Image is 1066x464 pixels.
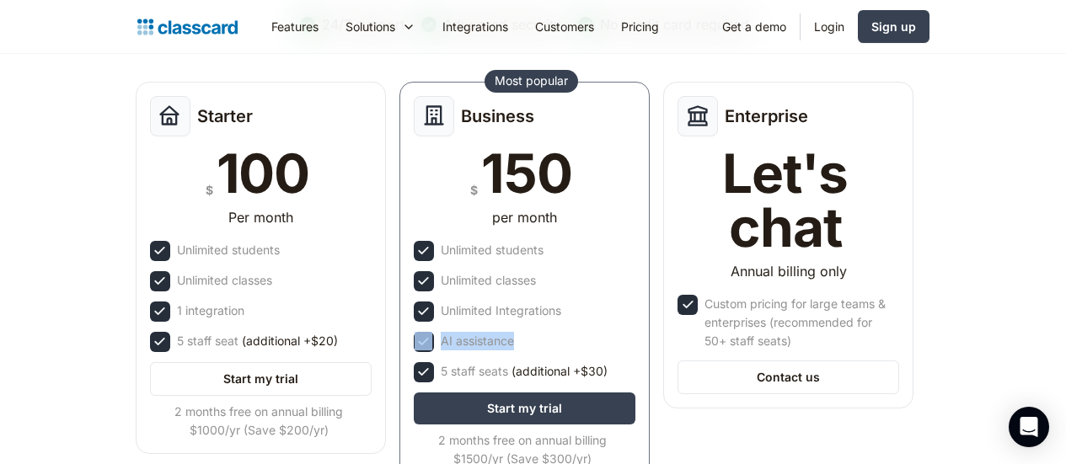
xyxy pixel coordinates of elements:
div: 150 [481,147,571,200]
div: Custom pricing for large teams & enterprises (recommended for 50+ staff seats) [704,295,896,350]
a: home [137,15,238,39]
div: per month [492,207,557,227]
div: Let's chat [678,147,892,254]
div: Solutions [346,18,395,35]
div: 100 [217,147,309,200]
h2: Enterprise [725,106,808,126]
span: (additional +$30) [512,362,608,381]
div: Per month [228,207,293,227]
div: Sign up [871,18,916,35]
div: Open Intercom Messenger [1009,407,1049,447]
a: Contact us [678,360,899,394]
div: Unlimited students [441,241,544,259]
div: Annual billing only [731,261,847,281]
h2: Business [461,106,534,126]
a: Customers [522,8,608,45]
div: 2 months free on annual billing $1000/yr (Save $200/yr) [150,403,368,440]
span: (additional +$20) [242,332,338,350]
a: Start my trial [414,392,635,424]
div: 5 staff seat [177,332,338,350]
a: Integrations [429,8,522,45]
div: Unlimited Integrations [441,301,561,320]
div: Unlimited classes [177,271,272,290]
a: Sign up [858,10,929,43]
h2: Starter [197,106,253,126]
div: 1 integration [177,301,244,320]
div: $ [470,179,478,200]
a: Get a demo [709,8,800,45]
div: Unlimited students [177,241,280,259]
a: Features [258,8,332,45]
a: Pricing [608,8,672,45]
div: Most popular [495,72,568,89]
a: Login [801,8,858,45]
div: $ [206,179,213,200]
div: Solutions [332,8,429,45]
div: 5 staff seats [441,362,608,381]
a: Start my trial [150,362,372,396]
div: AI assistance [441,332,514,350]
div: Unlimited classes [441,271,536,290]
